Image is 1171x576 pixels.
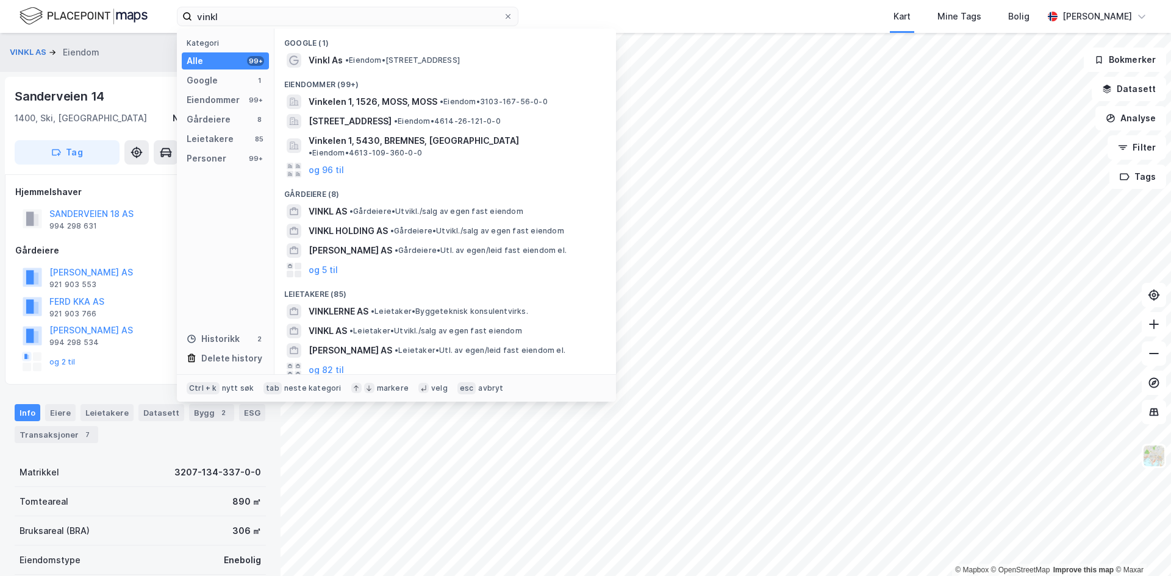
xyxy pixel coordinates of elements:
div: 890 ㎡ [232,494,261,509]
div: Leietakere [81,404,134,421]
span: [STREET_ADDRESS] [309,114,392,129]
span: Vinkl As [309,53,343,68]
div: 994 298 631 [49,221,97,231]
span: • [395,246,398,255]
img: logo.f888ab2527a4732fd821a326f86c7f29.svg [20,5,148,27]
span: Eiendom • 4614-26-121-0-0 [394,116,501,126]
span: • [309,148,312,157]
span: • [394,116,398,126]
div: Bruksareal (BRA) [20,524,90,538]
div: 2 [254,334,264,344]
div: Gårdeiere [187,112,231,127]
input: Søk på adresse, matrikkel, gårdeiere, leietakere eller personer [192,7,503,26]
div: markere [377,383,409,393]
div: 994 298 534 [49,338,99,347]
div: 921 903 553 [49,280,96,290]
span: VINKLERNE AS [309,304,368,319]
div: Eiendomstype [20,553,81,567]
div: 1400, Ski, [GEOGRAPHIC_DATA] [15,111,147,126]
div: ESG [239,404,265,421]
span: Eiendom • 4613-109-360-0-0 [309,148,422,158]
a: Mapbox [955,566,989,574]
button: Analyse [1095,106,1166,130]
div: 1 [254,76,264,85]
span: VINKL AS [309,324,347,338]
div: Alle [187,54,203,68]
div: 7 [81,428,93,441]
div: Personer [187,151,226,166]
div: Transaksjoner [15,426,98,443]
button: Datasett [1092,77,1166,101]
button: og 82 til [309,363,344,377]
span: [PERSON_NAME] AS [309,243,392,258]
div: 8 [254,115,264,124]
div: Matrikkel [20,465,59,480]
span: Eiendom • 3103-167-56-0-0 [440,97,548,107]
span: Vinkelen 1, 5430, BREMNES, [GEOGRAPHIC_DATA] [309,133,519,148]
button: VINKL AS [10,46,49,59]
span: Leietaker • Utvikl./salg av egen fast eiendom [349,326,522,336]
div: 99+ [247,95,264,105]
div: Hjemmelshaver [15,185,265,199]
a: OpenStreetMap [991,566,1050,574]
div: Leietakere [187,132,234,146]
div: 99+ [247,154,264,163]
div: Eiendommer (99+) [274,70,616,92]
div: Kart [893,9,911,24]
div: 2 [217,407,229,419]
button: og 96 til [309,163,344,177]
div: 99+ [247,56,264,66]
span: [PERSON_NAME] AS [309,343,392,358]
div: tab [263,382,282,394]
span: • [390,226,394,235]
div: Ctrl + k [187,382,220,394]
div: velg [431,383,448,393]
div: esc [457,382,476,394]
div: Leietakere (85) [274,280,616,302]
span: • [345,55,349,65]
div: Eiere [45,404,76,421]
div: 921 903 766 [49,309,96,319]
div: 306 ㎡ [232,524,261,538]
span: VINKL AS [309,204,347,219]
div: Bygg [189,404,234,421]
span: • [395,346,398,355]
span: • [440,97,443,106]
span: VINKL HOLDING AS [309,224,388,238]
div: Historikk [187,332,240,346]
span: • [371,307,374,316]
div: Enebolig [224,553,261,567]
div: Gårdeiere [15,243,265,258]
span: Gårdeiere • Utvikl./salg av egen fast eiendom [349,207,523,216]
div: Eiendom [63,45,99,60]
span: Gårdeiere • Utl. av egen/leid fast eiendom el. [395,246,567,255]
img: Z [1142,444,1166,468]
button: Tag [15,140,120,165]
div: Mine Tags [937,9,981,24]
button: Tags [1109,165,1166,189]
div: [PERSON_NAME] [1062,9,1132,24]
div: Datasett [138,404,184,421]
div: 3207-134-337-0-0 [174,465,261,480]
span: Vinkelen 1, 1526, MOSS, MOSS [309,94,437,109]
button: Filter [1108,135,1166,160]
div: Bolig [1008,9,1030,24]
a: Improve this map [1053,566,1114,574]
span: Leietaker • Byggeteknisk konsulentvirks. [371,307,528,316]
span: Leietaker • Utl. av egen/leid fast eiendom el. [395,346,565,355]
div: Info [15,404,40,421]
span: Gårdeiere • Utvikl./salg av egen fast eiendom [390,226,564,236]
button: Bokmerker [1084,48,1166,72]
button: og 5 til [309,263,338,277]
div: Delete history [201,351,262,366]
span: • [349,207,353,216]
span: • [349,326,353,335]
iframe: Chat Widget [1110,517,1171,576]
div: Kategori [187,38,269,48]
div: neste kategori [284,383,342,393]
div: nytt søk [222,383,254,393]
div: Google [187,73,218,88]
div: Tomteareal [20,494,68,509]
div: Google (1) [274,29,616,51]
